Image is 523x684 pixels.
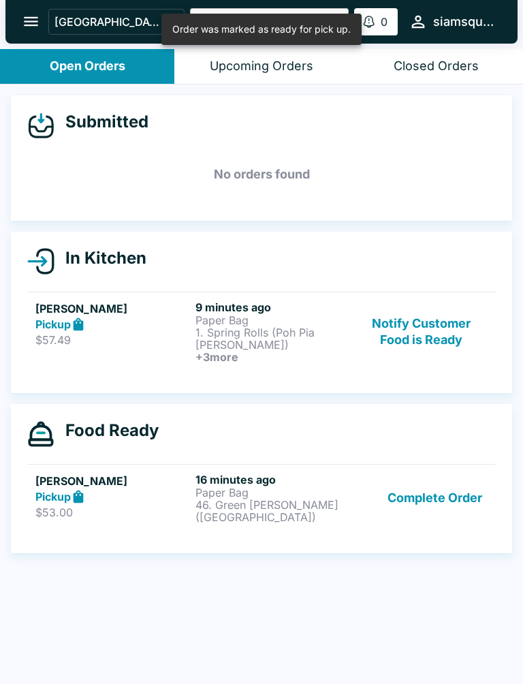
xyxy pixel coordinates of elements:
p: Paper Bag [195,314,350,326]
a: [PERSON_NAME]Pickup$57.499 minutes agoPaper Bag1. Spring Rolls (Poh Pia [PERSON_NAME])+3moreNotif... [27,292,496,371]
button: [GEOGRAPHIC_DATA] [48,9,185,35]
div: Open Orders [50,59,125,74]
strong: Pickup [35,317,71,331]
div: siamsquare [433,14,496,30]
h5: No orders found [27,150,496,199]
strong: Pickup [35,490,71,503]
p: [GEOGRAPHIC_DATA] [54,15,159,29]
h6: + 3 more [195,351,350,363]
div: Upcoming Orders [210,59,313,74]
a: [PERSON_NAME]Pickup$53.0016 minutes agoPaper Bag46. Green [PERSON_NAME] ([GEOGRAPHIC_DATA])Comple... [27,464,496,531]
button: Complete Order [382,473,488,523]
button: Notify Customer Food is Ready [355,300,488,363]
p: 46. Green [PERSON_NAME] ([GEOGRAPHIC_DATA]) [195,499,350,523]
div: Closed Orders [394,59,479,74]
h4: Food Ready [54,420,159,441]
h4: In Kitchen [54,248,146,268]
button: open drawer [14,4,48,39]
h6: 9 minutes ago [195,300,350,314]
h5: [PERSON_NAME] [35,300,190,317]
button: siamsquare [403,7,501,36]
p: 1. Spring Rolls (Poh Pia [PERSON_NAME]) [195,326,350,351]
p: 0 [381,15,387,29]
p: $57.49 [35,333,190,347]
p: Paper Bag [195,486,350,499]
h4: Submitted [54,112,148,132]
h5: [PERSON_NAME] [35,473,190,489]
p: $53.00 [35,506,190,519]
div: Order was marked as ready for pick up. [172,18,351,41]
h6: 16 minutes ago [195,473,350,486]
